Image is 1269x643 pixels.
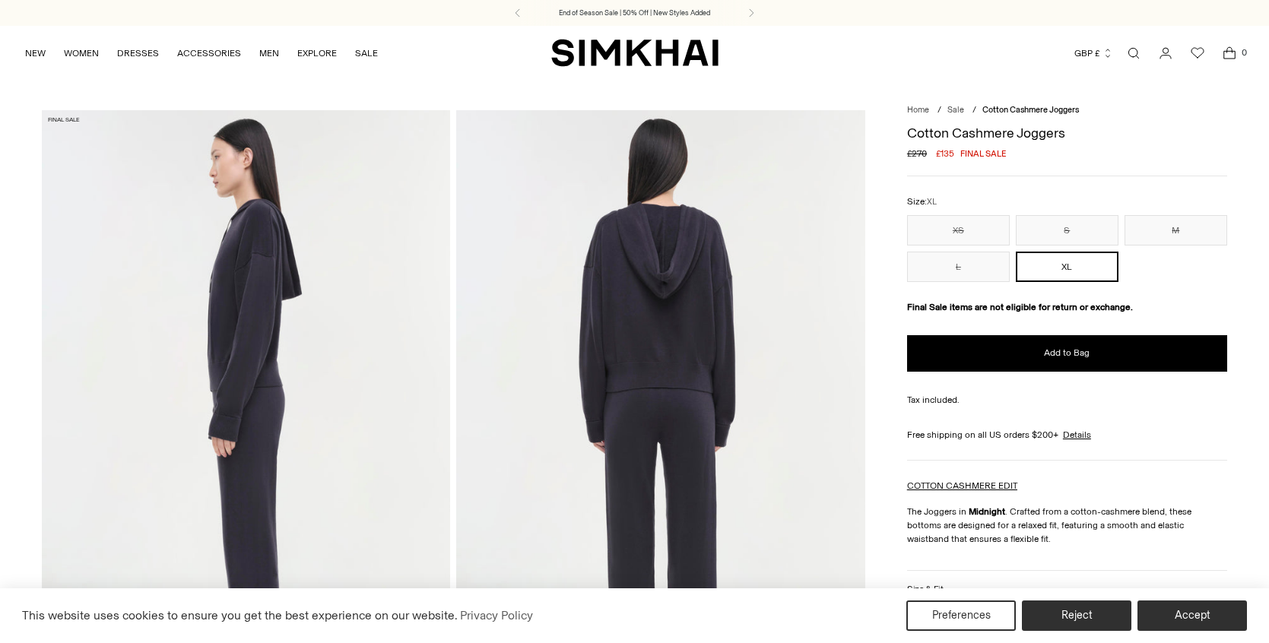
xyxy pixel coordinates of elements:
[907,126,1227,140] h1: Cotton Cashmere Joggers
[947,105,964,115] a: Sale
[907,480,1017,491] a: COTTON CASHMERE EDIT
[64,36,99,70] a: WOMEN
[907,105,929,115] a: Home
[907,571,1227,610] button: Size & Fit
[907,505,1227,546] p: The Joggers in . Crafted from a cotton-cashmere blend, these bottoms are designed for a relaxed f...
[22,608,458,622] span: This website uses cookies to ensure you get the best experience on our website.
[1063,428,1091,442] a: Details
[297,36,337,70] a: EXPLORE
[259,36,279,70] a: MEN
[1118,38,1149,68] a: Open search modal
[355,36,378,70] a: SALE
[907,335,1227,372] button: Add to Bag
[1237,46,1251,59] span: 0
[972,104,976,117] div: /
[551,38,719,68] a: SIMKHAI
[907,302,1133,312] strong: Final Sale items are not eligible for return or exchange.
[177,36,241,70] a: ACCESSORIES
[1016,215,1118,245] button: S
[907,584,944,594] h3: Size & Fit
[936,147,954,160] span: £135
[907,104,1227,117] nav: breadcrumbs
[907,252,1010,282] button: L
[1137,600,1247,631] button: Accept
[907,147,927,160] s: £270
[969,506,1005,517] strong: Midnight
[1044,347,1090,360] span: Add to Bag
[907,215,1010,245] button: XS
[1182,38,1213,68] a: Wishlist
[1150,38,1181,68] a: Go to the account page
[1016,252,1118,282] button: XL
[458,604,535,627] a: Privacy Policy (opens in a new tab)
[25,36,46,70] a: NEW
[907,195,937,209] label: Size:
[982,105,1079,115] span: Cotton Cashmere Joggers
[906,600,1016,631] button: Preferences
[1022,600,1131,631] button: Reject
[1214,38,1245,68] a: Open cart modal
[927,197,937,207] span: XL
[907,393,1227,407] div: Tax included.
[1074,36,1113,70] button: GBP £
[1125,215,1227,245] button: M
[117,36,159,70] a: DRESSES
[937,104,941,117] div: /
[907,428,1227,442] div: Free shipping on all US orders $200+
